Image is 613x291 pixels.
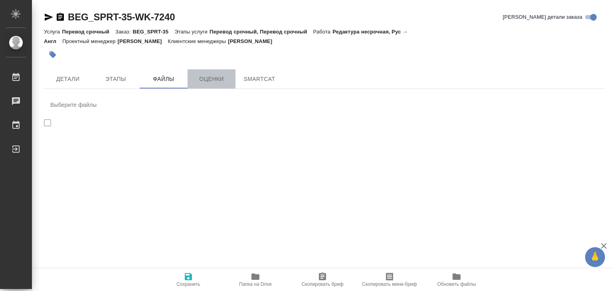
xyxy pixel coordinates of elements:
[192,74,231,84] span: Оценки
[585,247,605,267] button: 🙏
[132,29,174,35] p: BEG_SPRT-35
[49,74,87,84] span: Детали
[115,29,132,35] p: Заказ:
[44,12,53,22] button: Скопировать ссылку для ЯМессенджера
[118,38,168,44] p: [PERSON_NAME]
[588,249,602,265] span: 🙏
[228,38,278,44] p: [PERSON_NAME]
[168,38,228,44] p: Клиентские менеджеры
[62,29,115,35] p: Перевод срочный
[503,13,582,21] span: [PERSON_NAME] детали заказа
[174,29,210,35] p: Этапы услуги
[44,29,62,35] p: Услуга
[144,74,183,84] span: Файлы
[240,74,279,84] span: SmartCat
[68,12,175,22] a: BEG_SPRT-35-WK-7240
[313,29,333,35] p: Работа
[97,74,135,84] span: Этапы
[44,95,604,114] div: Выберите файлы
[62,38,117,44] p: Проектный менеджер
[55,12,65,22] button: Скопировать ссылку
[210,29,313,35] p: Перевод срочный, Перевод срочный
[44,46,61,63] button: Добавить тэг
